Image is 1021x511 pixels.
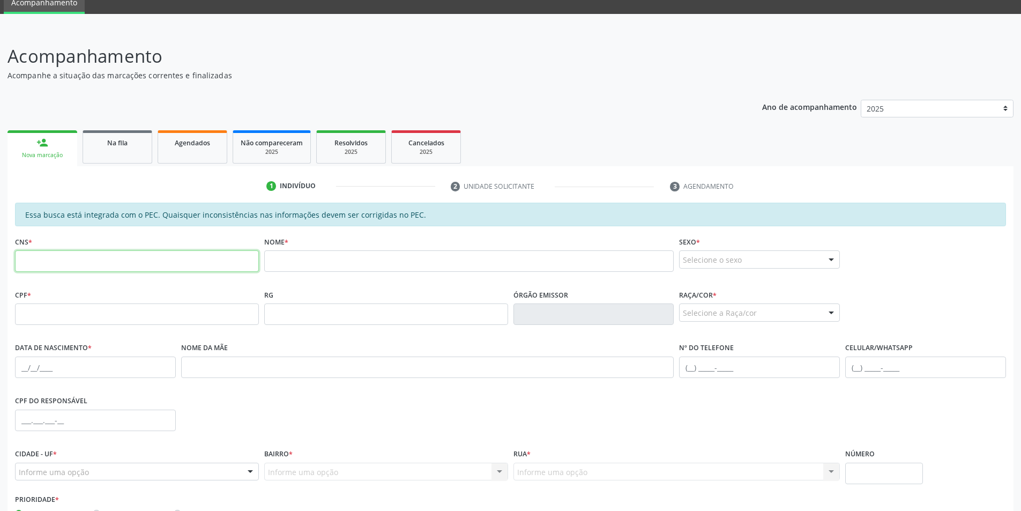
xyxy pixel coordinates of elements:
label: Órgão emissor [513,287,568,303]
label: Nome da mãe [181,340,228,357]
span: Selecione o sexo [683,254,742,265]
label: Prioridade [15,492,59,508]
label: RG [264,287,273,303]
div: Indivíduo [280,181,316,191]
input: __/__/____ [15,357,176,378]
label: Nº do Telefone [679,340,734,357]
label: Celular/WhatsApp [845,340,913,357]
div: Essa busca está integrada com o PEC. Quaisquer inconsistências nas informações devem ser corrigid... [15,203,1006,226]
span: Não compareceram [241,138,303,147]
span: Resolvidos [334,138,368,147]
div: 1 [266,181,276,191]
span: Agendados [175,138,210,147]
p: Acompanhe a situação das marcações correntes e finalizadas [8,70,712,81]
div: 2025 [241,148,303,156]
label: Rua [513,446,531,463]
input: (__) _____-_____ [679,357,840,378]
label: Data de nascimento [15,340,92,357]
label: CPF [15,287,31,303]
label: CPF do responsável [15,393,87,410]
div: 2025 [399,148,453,156]
label: CNS [15,234,32,250]
span: Selecione a Raça/cor [683,307,757,319]
span: Informe uma opção [19,466,89,478]
div: Nova marcação [15,151,70,159]
label: Número [845,446,875,463]
label: Nome [264,234,288,250]
p: Acompanhamento [8,43,712,70]
p: Ano de acompanhamento [762,100,857,113]
div: 2025 [324,148,378,156]
input: (__) _____-_____ [845,357,1006,378]
label: Sexo [679,234,700,250]
span: Cancelados [408,138,444,147]
div: person_add [36,137,48,149]
label: Bairro [264,446,293,463]
label: Cidade - UF [15,446,57,463]
label: Raça/cor [679,287,717,303]
span: Na fila [107,138,128,147]
input: ___.___.___-__ [15,410,176,431]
